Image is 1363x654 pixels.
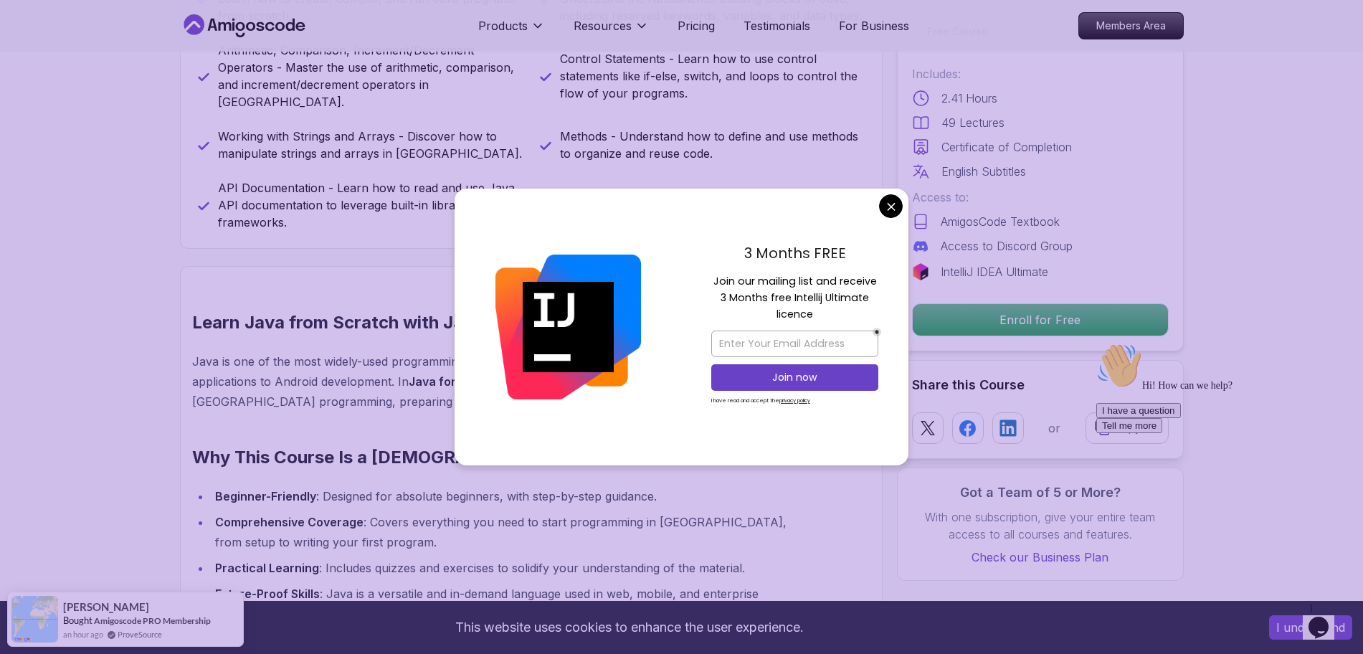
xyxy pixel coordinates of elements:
a: Testimonials [744,17,810,34]
strong: Java for Beginners [409,374,517,389]
button: Resources [574,17,649,46]
p: AmigosCode Textbook [941,213,1060,230]
strong: Beginner-Friendly [215,489,316,503]
img: :wave: [6,6,52,52]
h2: Why This Course Is a [DEMOGRAPHIC_DATA] [192,446,802,469]
p: With one subscription, give your entire team access to all courses and features. [912,508,1169,543]
p: Access to: [912,189,1169,206]
p: Certificate of Completion [941,138,1072,156]
p: Resources [574,17,632,34]
p: Access to Discord Group [941,237,1073,255]
strong: Future-Proof Skills [215,587,320,601]
p: Enroll for Free [913,304,1168,336]
li: : Java is a versatile and in-demand language used in web, mobile, and enterprise development. [211,584,802,624]
button: Enroll for Free [912,303,1169,336]
img: provesource social proof notification image [11,596,58,643]
p: Methods - Understand how to define and use methods to organize and reuse code. [560,128,865,162]
p: Working with Strings and Arrays - Discover how to manipulate strings and arrays in [GEOGRAPHIC_DA... [218,128,523,162]
span: Bought [63,615,92,626]
p: 49 Lectures [941,114,1005,131]
p: API Documentation - Learn how to read and use Java API documentation to leverage built-in librari... [218,179,523,231]
p: Arithmetic, Comparison, Increment/Decrement Operators - Master the use of arithmetic, comparison,... [218,42,523,110]
button: I have a question [6,66,90,81]
p: English Subtitles [941,163,1026,180]
span: Hi! How can we help? [6,43,142,54]
button: Copy link [1086,412,1169,444]
img: jetbrains logo [912,263,929,280]
strong: Comprehensive Coverage [215,515,364,529]
li: : Covers everything you need to start programming in [GEOGRAPHIC_DATA], from setup to writing you... [211,512,802,552]
a: Check our Business Plan [912,549,1169,566]
p: Products [478,17,528,34]
h3: Got a Team of 5 or More? [912,483,1169,503]
p: Control Statements - Learn how to use control statements like if-else, switch, and loops to contr... [560,50,865,102]
iframe: chat widget [1303,597,1349,640]
li: : Designed for absolute beginners, with step-by-step guidance. [211,486,802,506]
span: an hour ago [63,628,103,640]
a: Amigoscode PRO Membership [94,615,211,626]
a: ProveSource [118,628,162,640]
p: or [1048,420,1060,437]
h2: Share this Course [912,375,1169,395]
h2: Learn Java from Scratch with Java for Beginners [192,311,802,334]
p: 2.41 Hours [941,90,997,107]
p: Members Area [1079,13,1183,39]
a: For Business [839,17,909,34]
button: Tell me more [6,81,72,96]
p: Includes: [912,65,1169,82]
p: Java is one of the most widely-used programming languages in the world, powering everything from ... [192,351,802,412]
div: This website uses cookies to enhance the user experience. [11,612,1248,643]
a: Pricing [678,17,715,34]
li: : Includes quizzes and exercises to solidify your understanding of the material. [211,558,802,578]
div: 👋Hi! How can we help?I have a questionTell me more [6,6,264,96]
button: Products [478,17,545,46]
strong: Practical Learning [215,561,319,575]
a: Members Area [1078,12,1184,39]
iframe: chat widget [1091,337,1349,589]
p: IntelliJ IDEA Ultimate [941,263,1048,280]
span: [PERSON_NAME] [63,601,149,613]
button: Accept cookies [1269,615,1352,640]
